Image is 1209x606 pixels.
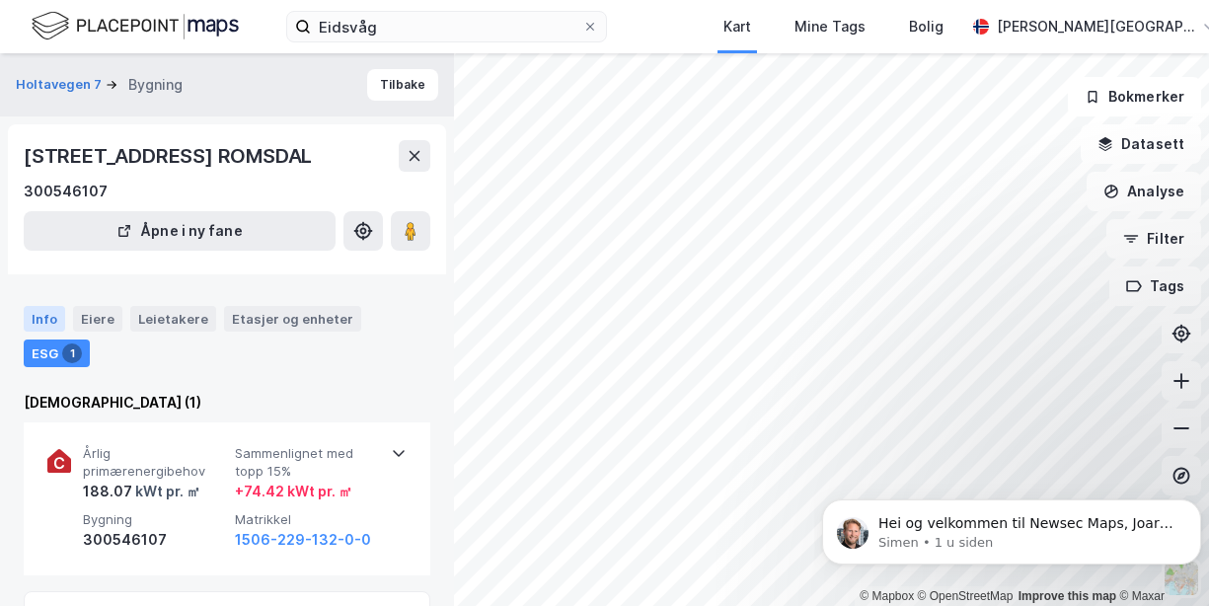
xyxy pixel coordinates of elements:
a: Improve this map [1019,589,1116,603]
div: Bolig [909,15,944,38]
div: Leietakere [130,306,216,332]
div: 1 [62,343,82,363]
div: Kart [723,15,751,38]
div: Eiere [73,306,122,332]
div: + 74.42 kWt pr. ㎡ [235,480,352,503]
div: 300546107 [83,528,227,552]
span: Bygning [83,511,227,528]
button: Tilbake [367,69,438,101]
span: Årlig primærenergibehov [83,445,227,480]
div: Mine Tags [794,15,866,38]
div: [STREET_ADDRESS] ROMSDAL [24,140,316,172]
div: Etasjer og enheter [232,310,353,328]
a: Mapbox [860,589,914,603]
div: Info [24,306,65,332]
input: Søk på adresse, matrikkel, gårdeiere, leietakere eller personer [311,12,582,41]
button: Holtavegen 7 [16,75,106,95]
button: Analyse [1087,172,1201,211]
a: OpenStreetMap [918,589,1014,603]
div: 300546107 [24,180,108,203]
button: Tags [1109,266,1201,306]
button: Åpne i ny fane [24,211,336,251]
button: Datasett [1081,124,1201,164]
button: Filter [1106,219,1201,259]
div: 188.07 [83,480,200,503]
div: [DEMOGRAPHIC_DATA] (1) [24,391,430,415]
span: Matrikkel [235,511,379,528]
img: logo.f888ab2527a4732fd821a326f86c7f29.svg [32,9,239,43]
div: kWt pr. ㎡ [132,480,200,503]
button: 1506-229-132-0-0 [235,528,371,552]
button: Bokmerker [1068,77,1201,116]
span: Sammenlignet med topp 15% [235,445,379,480]
div: ESG [24,340,90,367]
iframe: Intercom notifications melding [814,458,1209,596]
div: [PERSON_NAME][GEOGRAPHIC_DATA] [997,15,1194,38]
div: Bygning [128,73,183,97]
